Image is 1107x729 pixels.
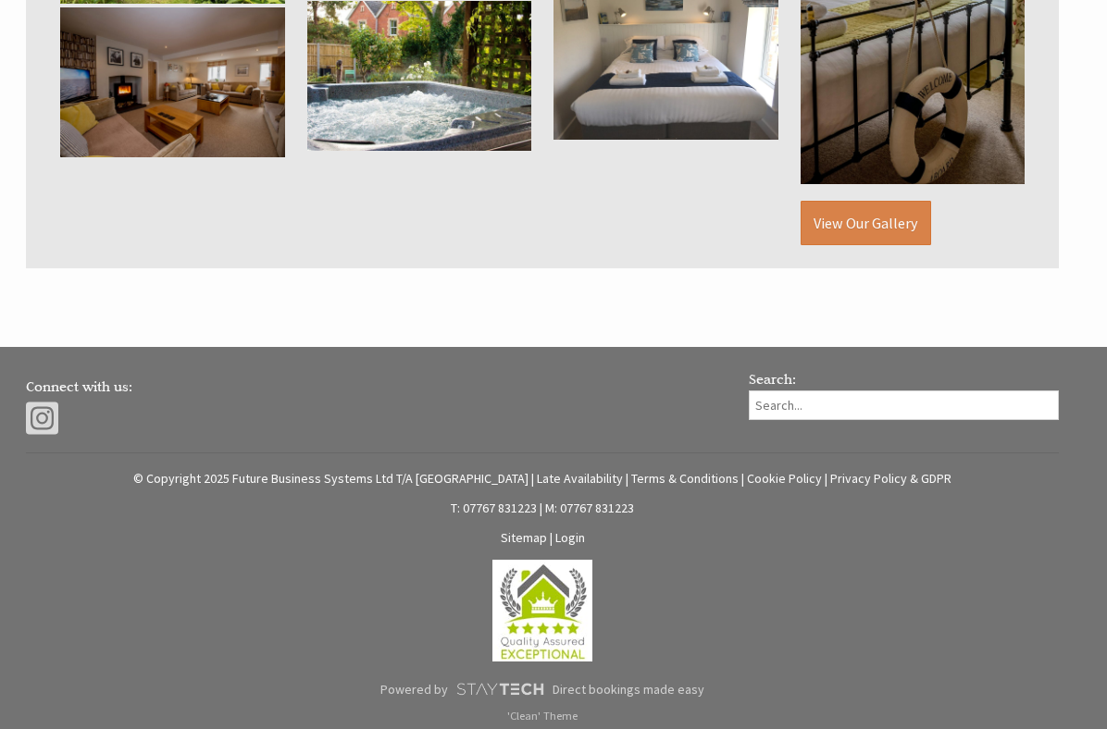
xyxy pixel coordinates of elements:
img: Instagram [26,400,58,437]
a: Cookie Policy [747,470,822,487]
a: Login [555,529,585,546]
a: Powered byDirect bookings made easy [26,673,1059,705]
input: Search... [749,390,1059,420]
a: Late Availability [537,470,623,487]
h3: Search: [749,370,1059,388]
a: T: 07767 831223 [451,500,537,516]
h3: Connect with us: [26,377,728,395]
span: | [825,470,827,487]
span: | [550,529,553,546]
span: | [540,500,542,516]
a: Sitemap [501,529,547,546]
a: M: 07767 831223 [545,500,634,516]
a: Terms & Conditions [631,470,739,487]
img: scrumpy.png [455,678,544,700]
a: © Copyright 2025 Future Business Systems Ltd T/A [GEOGRAPHIC_DATA] [133,470,529,487]
a: Privacy Policy & GDPR [830,470,952,487]
span: | [741,470,744,487]
span: | [626,470,628,487]
p: 'Clean' Theme [26,709,1059,723]
a: View Our Gallery [801,201,931,245]
img: Sleeps12.com - Quality Assured - 5 Star Exceptional Award [492,560,592,661]
span: | [531,470,534,487]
